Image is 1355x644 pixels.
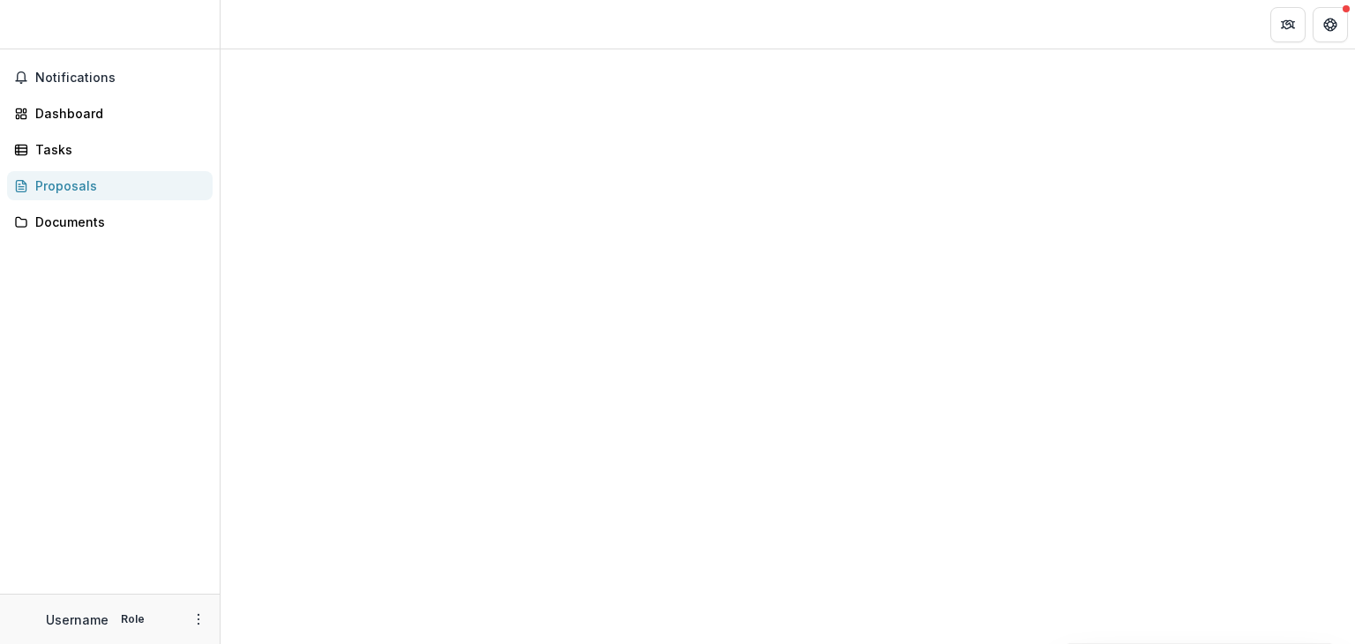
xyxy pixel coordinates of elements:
span: Notifications [35,71,206,86]
div: Dashboard [35,104,198,123]
a: Documents [7,207,213,236]
a: Dashboard [7,99,213,128]
div: Tasks [35,140,198,159]
button: More [188,609,209,630]
button: Get Help [1313,7,1348,42]
p: Role [116,611,150,627]
p: Username [46,610,109,629]
button: Partners [1270,7,1306,42]
button: Notifications [7,64,213,92]
a: Proposals [7,171,213,200]
div: Documents [35,213,198,231]
a: Tasks [7,135,213,164]
div: Proposals [35,176,198,195]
